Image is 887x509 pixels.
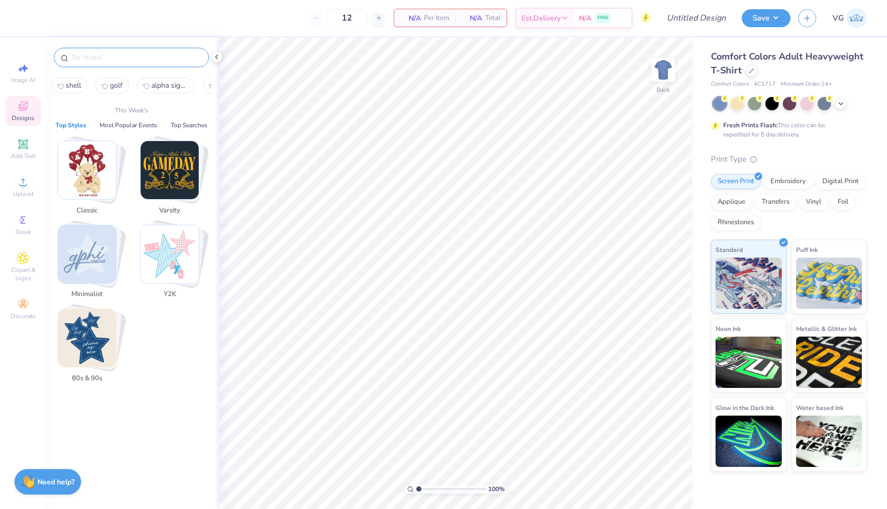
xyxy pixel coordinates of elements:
input: Try "Alpha" [71,52,202,63]
button: alpha sigma alpha2 [137,77,195,93]
div: Foil [831,194,855,210]
div: Print Type [711,153,866,165]
div: Vinyl [799,194,828,210]
div: Rhinestones [711,215,761,230]
span: shell [66,81,81,90]
span: Clipart & logos [5,266,41,282]
button: Stack Card Button Varsity [134,141,211,220]
span: Total [485,13,500,24]
div: Applique [711,194,752,210]
span: Comfort Colors [711,80,749,89]
span: Add Text [11,152,35,160]
div: Back [657,85,670,94]
img: Back [653,60,673,80]
div: This color can be expedited for 5 day delivery. [723,121,850,139]
span: Metallic & Glitter Ink [796,323,857,334]
span: golf [110,81,123,90]
span: N/A [461,13,482,24]
span: Varsity [153,206,186,216]
div: Digital Print [816,174,865,189]
span: N/A [400,13,421,24]
img: Classic [58,141,116,199]
span: Minimum Order: 24 + [781,80,832,89]
span: Water based Ink [796,402,843,413]
img: Varsity [141,141,199,199]
button: Stack Card Button Minimalist [51,225,129,304]
button: road3 [203,77,238,93]
img: Metallic & Glitter Ink [796,337,862,388]
span: Designs [12,114,34,122]
div: Screen Print [711,174,761,189]
span: Standard [716,244,743,255]
div: Transfers [755,194,796,210]
span: # C1717 [754,80,776,89]
button: Top Searches [168,120,210,130]
div: Embroidery [764,174,813,189]
span: 80s & 90s [70,374,104,384]
button: Stack Card Button 80s & 90s [51,308,129,387]
button: Stack Card Button Y2K [134,225,211,304]
button: Stack Card Button Classic [51,141,129,220]
img: Standard [716,258,782,309]
span: Puff Ink [796,244,818,255]
button: Most Popular Events [97,120,160,130]
span: Comfort Colors Adult Heavyweight T-Shirt [711,50,863,76]
span: Minimalist [70,289,104,300]
span: Y2K [153,289,186,300]
img: 80s & 90s [58,309,116,367]
img: Neon Ink [716,337,782,388]
span: Est. Delivery [522,13,561,24]
img: Glow in the Dark Ink [716,416,782,467]
img: Y2K [141,225,199,283]
span: Upload [13,190,33,198]
span: Greek [15,228,31,236]
span: FREE [597,14,608,22]
span: Classic [70,206,104,216]
strong: Fresh Prints Flash: [723,121,778,129]
input: – – [327,9,367,27]
p: This Week's [115,106,148,115]
span: Glow in the Dark Ink [716,402,774,413]
button: Top Styles [52,120,89,130]
input: Untitled Design [659,8,734,28]
span: Per Item [424,13,449,24]
strong: Need help? [37,477,74,487]
img: Water based Ink [796,416,862,467]
button: golf1 [95,77,129,93]
img: Puff Ink [796,258,862,309]
img: Minimalist [58,225,116,283]
span: Image AI [11,76,35,84]
span: Neon Ink [716,323,741,334]
span: N/A [579,13,591,24]
img: Valerie Gavioli [846,8,866,28]
button: Save [742,9,790,27]
span: Decorate [11,312,35,320]
a: VG [833,8,866,28]
span: VG [833,12,844,24]
span: alpha sigma alpha [151,81,188,90]
span: 100 % [488,484,505,494]
button: shell0 [51,77,87,93]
